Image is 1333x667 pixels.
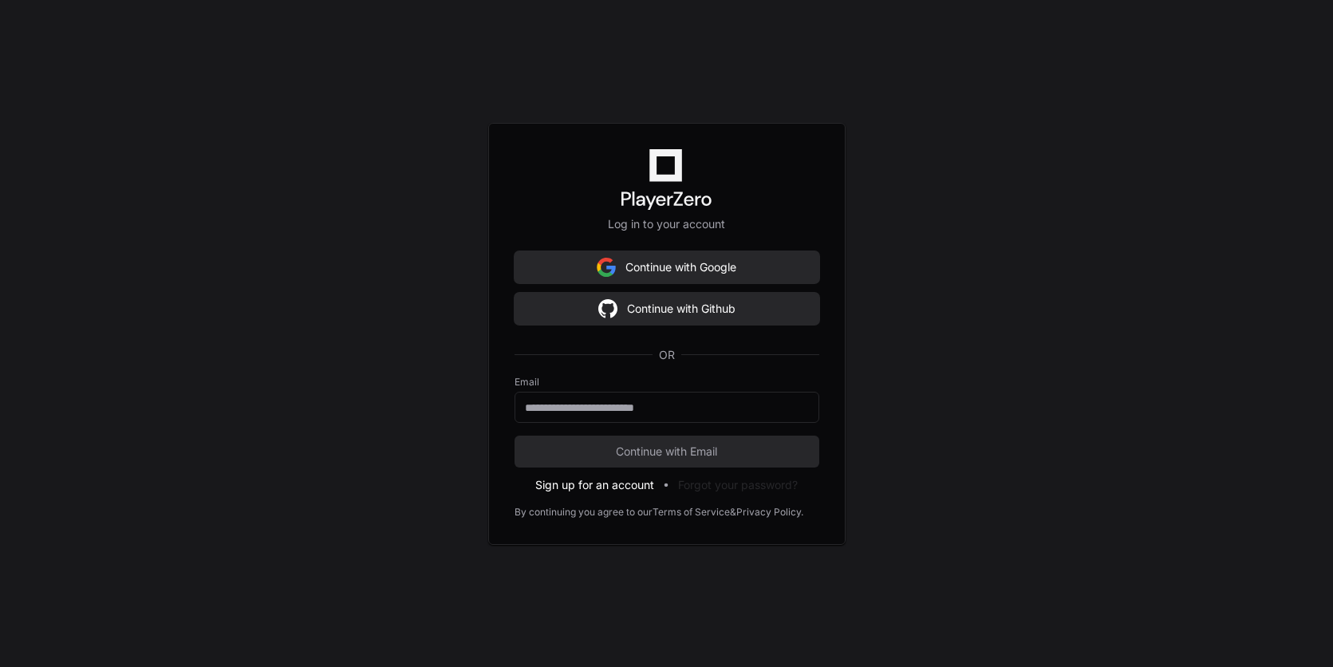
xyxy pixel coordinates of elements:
[515,436,819,468] button: Continue with Email
[515,216,819,232] p: Log in to your account
[515,444,819,460] span: Continue with Email
[515,293,819,325] button: Continue with Github
[598,293,617,325] img: Sign in with google
[653,347,681,363] span: OR
[736,506,803,519] a: Privacy Policy.
[653,506,730,519] a: Terms of Service
[678,477,798,493] button: Forgot your password?
[535,477,654,493] button: Sign up for an account
[515,506,653,519] div: By continuing you agree to our
[597,251,616,283] img: Sign in with google
[730,506,736,519] div: &
[515,251,819,283] button: Continue with Google
[515,376,819,389] label: Email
